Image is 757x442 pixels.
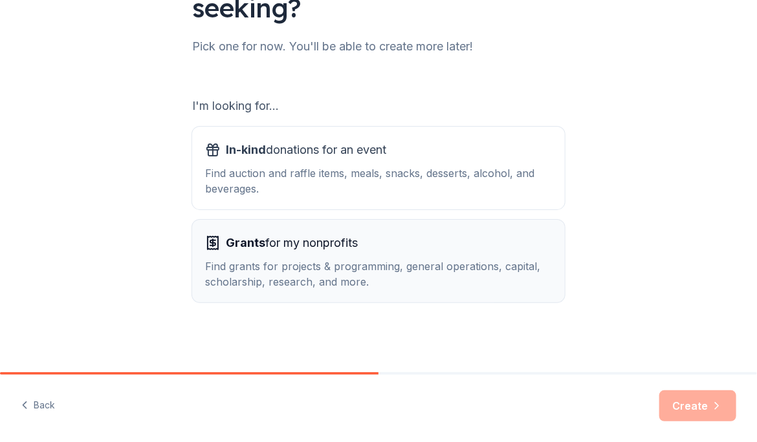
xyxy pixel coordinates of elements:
div: I'm looking for... [192,96,565,116]
button: Back [21,392,55,419]
span: donations for an event [226,140,386,160]
button: Grantsfor my nonprofitsFind grants for projects & programming, general operations, capital, schol... [192,220,565,302]
span: for my nonprofits [226,233,358,253]
div: Find grants for projects & programming, general operations, capital, scholarship, research, and m... [205,258,552,289]
div: Pick one for now. You'll be able to create more later! [192,36,565,57]
div: Find auction and raffle items, meals, snacks, desserts, alcohol, and beverages. [205,165,552,196]
button: In-kinddonations for an eventFind auction and raffle items, meals, snacks, desserts, alcohol, and... [192,127,565,209]
span: In-kind [226,143,266,156]
span: Grants [226,236,265,249]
